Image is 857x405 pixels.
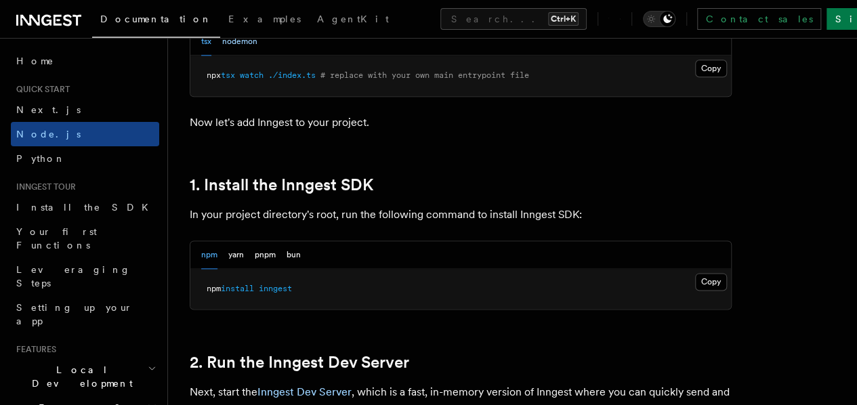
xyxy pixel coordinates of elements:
button: bun [287,241,301,269]
span: Leveraging Steps [16,264,131,289]
span: AgentKit [317,14,389,24]
a: AgentKit [309,4,397,37]
span: Documentation [100,14,212,24]
span: watch [240,70,264,80]
span: Next.js [16,104,81,115]
button: Search...Ctrl+K [440,8,587,30]
a: Contact sales [697,8,821,30]
a: Node.js [11,122,159,146]
button: Copy [695,60,727,77]
p: Now let's add Inngest to your project. [190,113,732,132]
button: Toggle dark mode [643,11,675,27]
button: nodemon [222,28,257,56]
span: Node.js [16,129,81,140]
a: Setting up your app [11,295,159,333]
p: In your project directory's root, run the following command to install Inngest SDK: [190,205,732,224]
span: tsx [221,70,235,80]
span: Features [11,344,56,355]
span: install [221,284,254,293]
a: Inngest Dev Server [257,385,352,398]
a: 2. Run the Inngest Dev Server [190,353,409,372]
span: Local Development [11,363,148,390]
span: Your first Functions [16,226,97,251]
span: Inngest tour [11,182,76,192]
button: tsx [201,28,211,56]
a: Your first Functions [11,219,159,257]
span: # replace with your own main entrypoint file [320,70,529,80]
span: ./index.ts [268,70,316,80]
span: Home [16,54,54,68]
span: npx [207,70,221,80]
a: Python [11,146,159,171]
a: Install the SDK [11,195,159,219]
span: Setting up your app [16,302,133,326]
a: Examples [220,4,309,37]
a: Documentation [92,4,220,38]
span: Install the SDK [16,202,156,213]
a: Next.js [11,98,159,122]
span: npm [207,284,221,293]
kbd: Ctrl+K [548,12,579,26]
button: yarn [228,241,244,269]
button: npm [201,241,217,269]
span: inngest [259,284,292,293]
span: Examples [228,14,301,24]
a: Home [11,49,159,73]
a: Leveraging Steps [11,257,159,295]
button: Local Development [11,358,159,396]
a: 1. Install the Inngest SDK [190,175,373,194]
button: pnpm [255,241,276,269]
button: Copy [695,273,727,291]
span: Quick start [11,84,70,95]
span: Python [16,153,66,164]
